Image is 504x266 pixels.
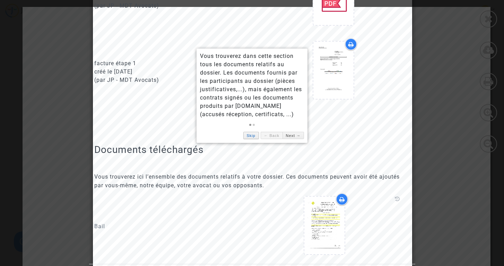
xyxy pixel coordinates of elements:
div: créé le [DATE] [94,68,247,76]
div: Vous trouverez dans cette section tous les documents relatifs au dossier. Les documents fournis p... [200,52,304,119]
a: Skip [243,132,259,139]
p: Bail [94,222,247,231]
span: Vous trouverez ici l’ensemble des documents relatifs à votre dossier. Ces documents peuvent avoir... [94,173,400,189]
div: (par JP - MDT Avocats) [94,76,247,84]
a: Next → [283,132,304,139]
a: ← Back [261,132,283,139]
div: facture étape 1 [94,59,247,68]
h2: Documents téléchargés [94,144,410,156]
div: (par JP - MDT Avocats) [94,2,247,10]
